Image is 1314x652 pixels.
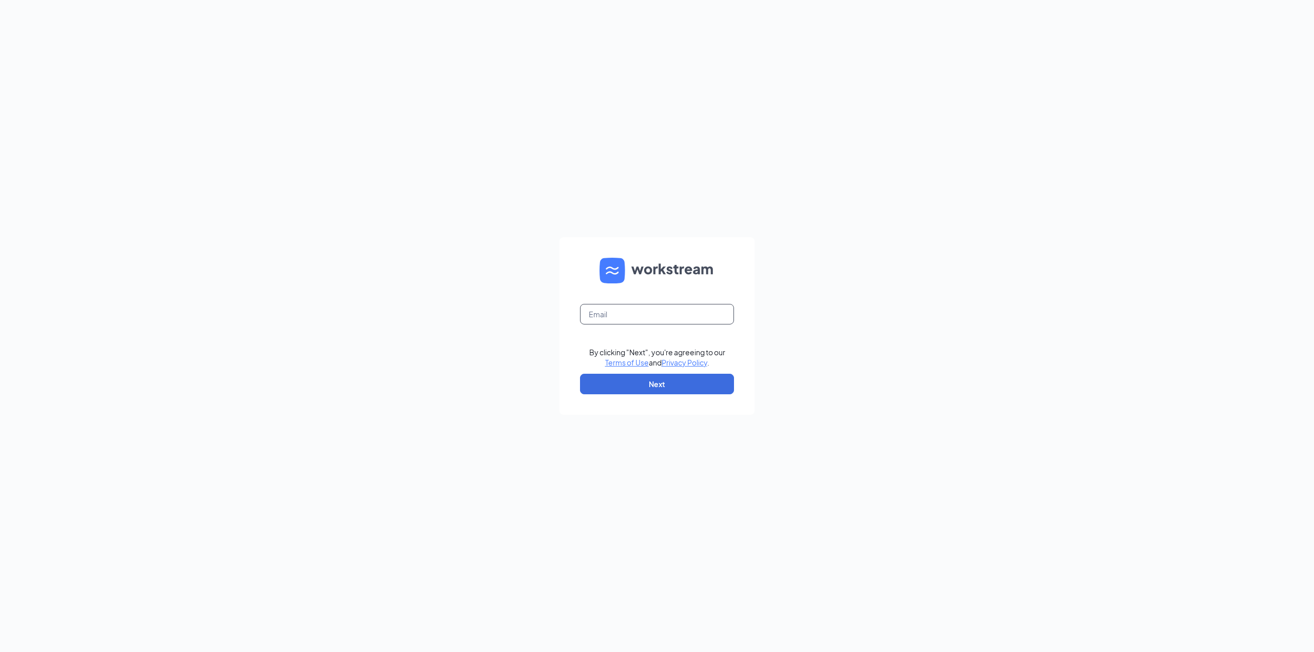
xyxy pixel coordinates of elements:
[600,258,714,283] img: WS logo and Workstream text
[580,304,734,324] input: Email
[662,358,707,367] a: Privacy Policy
[605,358,649,367] a: Terms of Use
[589,347,725,368] div: By clicking "Next", you're agreeing to our and .
[580,374,734,394] button: Next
